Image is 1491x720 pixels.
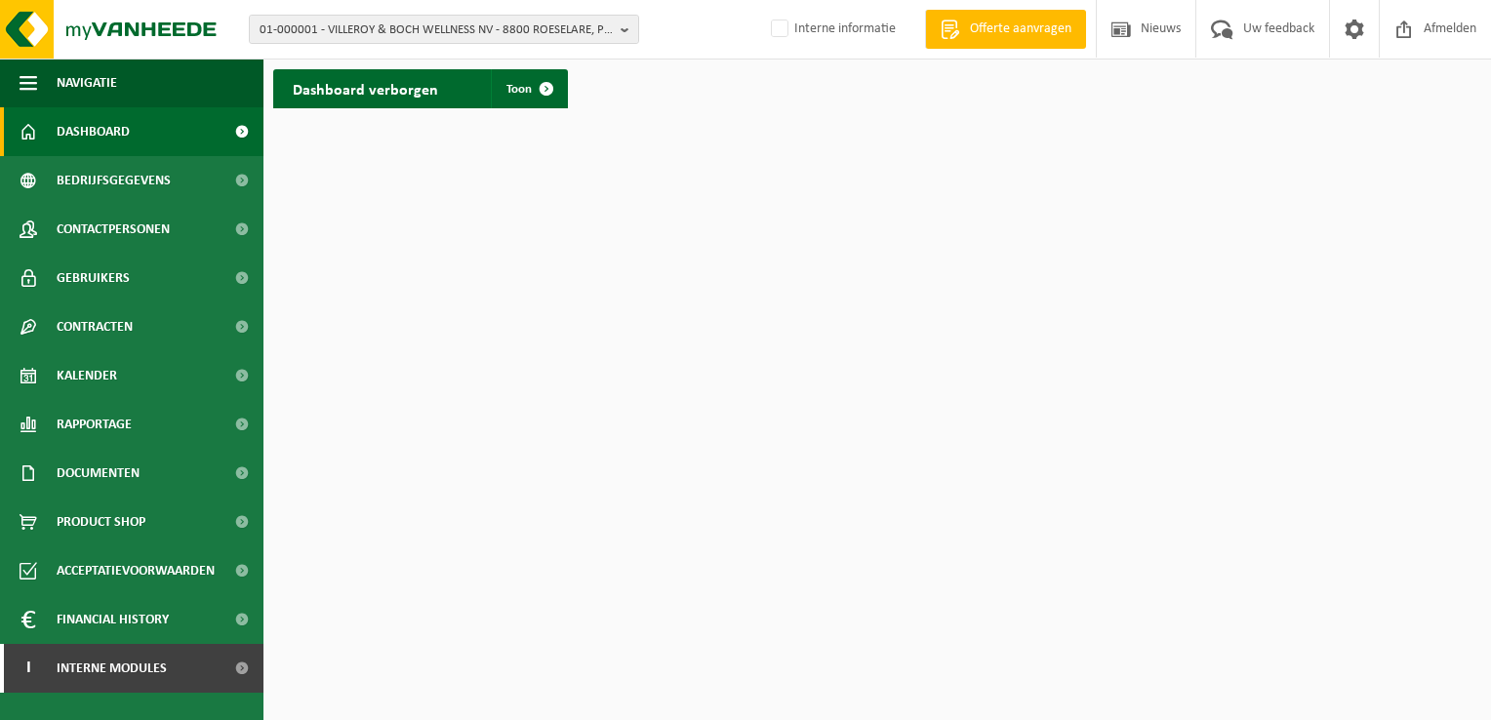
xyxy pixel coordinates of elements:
[57,644,167,693] span: Interne modules
[57,400,132,449] span: Rapportage
[57,546,215,595] span: Acceptatievoorwaarden
[57,205,170,254] span: Contactpersonen
[57,449,140,498] span: Documenten
[57,498,145,546] span: Product Shop
[57,351,117,400] span: Kalender
[57,302,133,351] span: Contracten
[273,69,458,107] h2: Dashboard verborgen
[20,644,37,693] span: I
[506,83,532,96] span: Toon
[249,15,639,44] button: 01-000001 - VILLEROY & BOCH WELLNESS NV - 8800 ROESELARE, POPULIERSTRAAT 1
[57,254,130,302] span: Gebruikers
[57,59,117,107] span: Navigatie
[57,107,130,156] span: Dashboard
[767,15,896,44] label: Interne informatie
[925,10,1086,49] a: Offerte aanvragen
[260,16,613,45] span: 01-000001 - VILLEROY & BOCH WELLNESS NV - 8800 ROESELARE, POPULIERSTRAAT 1
[491,69,566,108] a: Toon
[57,156,171,205] span: Bedrijfsgegevens
[57,595,169,644] span: Financial History
[965,20,1076,39] span: Offerte aanvragen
